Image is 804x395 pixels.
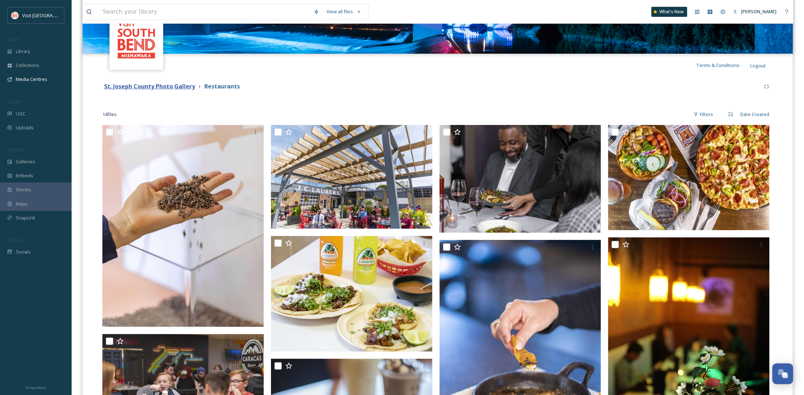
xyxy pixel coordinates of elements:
[99,4,310,20] input: Search your library
[102,125,264,327] img: SBchocFactory_896_1.jpg
[690,107,717,121] div: Filters
[16,110,25,117] span: UGC
[608,125,770,230] img: BarnabysSB_016_2.jpg
[652,7,687,17] a: What's New
[7,147,24,153] span: WIDGETS
[16,215,35,221] span: SnapLink
[16,186,31,193] span: Stories
[204,82,240,90] strong: Restaurants
[104,82,195,90] strong: St. Joseph County Photo Gallery
[7,237,21,243] span: SOCIALS
[440,125,601,233] img: cafeNavarre_3667.JPG
[323,5,365,19] a: View all files
[111,17,163,69] img: vsbm-stackedMISH_CMYKlogo2017.jpg
[11,12,19,19] img: vsbm-stackedMISH_CMYKlogo2017.jpg
[16,172,33,179] span: Embeds
[7,37,20,42] span: MEDIA
[16,201,28,207] span: Maps
[16,62,39,69] span: Collections
[16,48,30,55] span: Library
[16,76,47,83] span: Media Centres
[22,12,78,19] span: Visit [GEOGRAPHIC_DATA]
[730,5,780,19] a: [PERSON_NAME]
[102,111,117,118] span: 14 file s
[271,236,432,351] img: WestSide_909.jpg
[271,125,432,229] img: Lauber_679.jpg
[16,249,31,255] span: Socials
[16,158,35,165] span: Galleries
[25,385,46,390] span: Privacy Policy
[25,383,46,391] a: Privacy Policy
[737,107,773,121] div: Date Created
[16,124,34,131] span: Uploads
[7,99,23,105] span: COLLECT
[697,61,751,69] a: Terms & Conditions
[751,62,766,69] span: Logout
[697,62,740,68] span: Terms & Conditions
[741,8,777,15] span: [PERSON_NAME]
[772,363,793,384] button: Open Chat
